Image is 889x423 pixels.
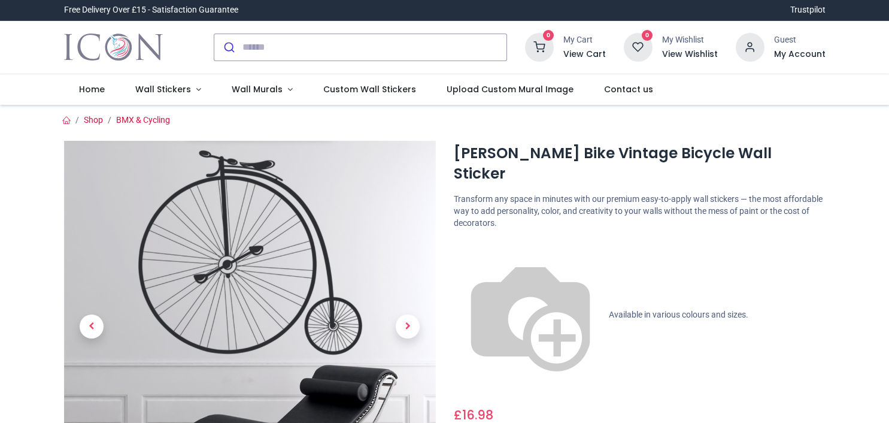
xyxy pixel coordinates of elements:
[624,41,653,51] a: 0
[563,34,606,46] div: My Cart
[64,4,238,16] div: Free Delivery Over £15 - Satisfaction Guarantee
[642,30,653,41] sup: 0
[604,83,653,95] span: Contact us
[64,31,163,64] img: Icon Wall Stickers
[396,315,420,339] span: Next
[232,83,283,95] span: Wall Murals
[216,74,308,105] a: Wall Murals
[116,115,170,125] a: BMX & Cycling
[454,238,607,392] img: color-wheel.png
[454,194,826,229] p: Transform any space in minutes with our premium easy-to-apply wall stickers — the most affordable...
[774,34,826,46] div: Guest
[563,49,606,61] a: View Cart
[790,4,826,16] a: Trustpilot
[774,49,826,61] a: My Account
[454,143,826,185] h1: [PERSON_NAME] Bike Vintage Bicycle Wall Sticker
[79,83,105,95] span: Home
[120,74,217,105] a: Wall Stickers
[447,83,574,95] span: Upload Custom Mural Image
[64,31,163,64] a: Logo of Icon Wall Stickers
[525,41,554,51] a: 0
[543,30,554,41] sup: 0
[662,34,718,46] div: My Wishlist
[80,315,104,339] span: Previous
[323,83,416,95] span: Custom Wall Stickers
[135,83,191,95] span: Wall Stickers
[84,115,103,125] a: Shop
[214,34,242,61] button: Submit
[609,310,748,319] span: Available in various colours and sizes.
[662,49,718,61] a: View Wishlist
